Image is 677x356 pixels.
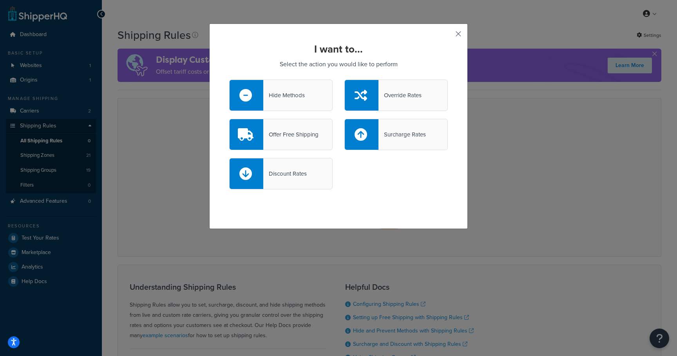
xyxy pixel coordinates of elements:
[263,90,305,101] div: Hide Methods
[378,90,422,101] div: Override Rates
[263,129,319,140] div: Offer Free Shipping
[378,129,426,140] div: Surcharge Rates
[229,59,448,70] p: Select the action you would like to perform
[314,42,363,56] strong: I want to...
[263,168,307,179] div: Discount Rates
